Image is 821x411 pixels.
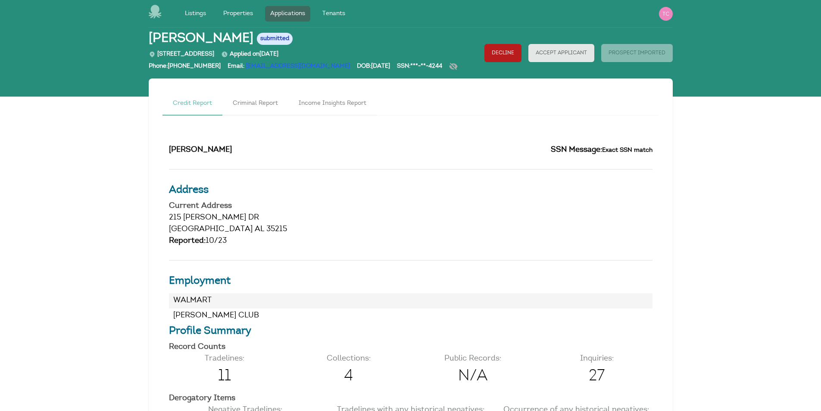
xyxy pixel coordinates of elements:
[169,226,253,233] span: [GEOGRAPHIC_DATA]
[169,395,652,402] h4: Derogatory Items
[265,6,310,22] a: Applications
[228,62,350,75] div: Email:
[293,353,404,365] p: Collections:
[169,365,280,388] span: 11
[288,92,377,116] a: Income Insights Report
[169,308,652,323] li: [PERSON_NAME] CLUB
[162,92,659,116] nav: Tabs
[169,235,652,247] div: 10/23
[317,6,350,22] a: Tenants
[293,365,404,388] span: 4
[484,44,521,62] button: Decline
[169,293,652,308] li: WALMART
[169,182,652,198] h3: Address
[169,273,652,289] h3: Employment
[169,343,652,351] h4: Record Counts
[417,353,528,365] p: Public Records:
[602,147,652,154] small: Exact SSN match
[149,51,214,57] span: [STREET_ADDRESS]
[541,353,652,365] p: Inquiries:
[162,92,222,116] a: Credit Report
[149,31,253,47] span: [PERSON_NAME]
[417,365,528,388] span: N/A
[149,62,221,75] div: Phone: [PHONE_NUMBER]
[266,226,287,233] span: 35215
[169,237,206,245] span: Reported:
[169,353,280,365] p: Tradelines:
[169,202,652,210] h4: Current Address
[257,33,293,45] span: submitted
[222,92,288,116] a: Criminal Report
[357,62,390,75] div: DOB: [DATE]
[169,323,652,339] h3: Profile Summary
[541,365,652,388] span: 27
[528,44,594,62] button: Accept Applicant
[218,6,258,22] a: Properties
[169,214,259,222] span: 215 [PERSON_NAME] DR
[551,146,602,154] span: SSN Message:
[169,144,404,156] h2: [PERSON_NAME]
[180,6,211,22] a: Listings
[246,63,350,69] a: [EMAIL_ADDRESS][DOMAIN_NAME]
[255,226,264,233] span: AL
[221,51,278,57] span: Applied on [DATE]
